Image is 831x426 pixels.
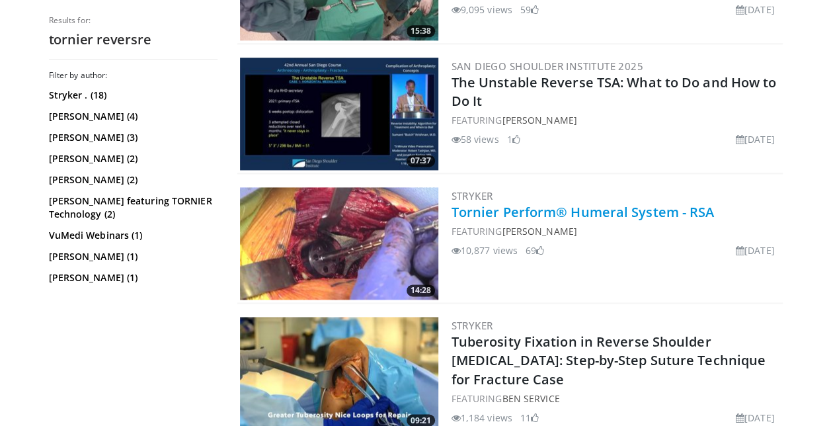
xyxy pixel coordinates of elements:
a: [PERSON_NAME] (1) [49,271,214,284]
a: Ben Service [502,392,559,404]
li: 59 [520,3,539,17]
li: 69 [526,243,544,257]
li: 58 views [452,132,499,146]
p: Results for: [49,15,218,26]
a: VuMedi Webinars (1) [49,229,214,242]
li: [DATE] [736,132,775,146]
a: 07:37 [240,58,438,170]
a: Tuberosity Fixation in Reverse Shoulder [MEDICAL_DATA]: Step-by-Step Suture Technique for Fractur... [452,333,766,388]
a: [PERSON_NAME] (3) [49,131,214,144]
li: 1,184 views [452,410,512,424]
span: 15:38 [407,25,435,37]
li: 9,095 views [452,3,512,17]
span: 07:37 [407,155,435,167]
a: Stryker [452,319,493,332]
a: 14:28 [240,187,438,300]
li: [DATE] [736,410,775,424]
li: 11 [520,410,539,424]
li: [DATE] [736,3,775,17]
li: 10,877 views [452,243,518,257]
a: [PERSON_NAME] [502,225,576,237]
div: FEATURING [452,113,780,127]
div: FEATURING [452,224,780,238]
span: 09:21 [407,414,435,426]
a: Stryker [452,189,493,202]
li: [DATE] [736,243,775,257]
a: [PERSON_NAME] (2) [49,152,214,165]
img: c16ff475-65df-4a30-84a2-4b6c3a19e2c7.300x170_q85_crop-smart_upscale.jpg [240,187,438,300]
a: [PERSON_NAME] featuring TORNIER Technology (2) [49,194,214,221]
img: 81698393-dc1a-4f44-bab3-88934486d572.300x170_q85_crop-smart_upscale.jpg [240,58,438,170]
a: [PERSON_NAME] (2) [49,173,214,187]
a: San Diego Shoulder Institute 2025 [452,60,643,73]
a: Tornier Perform® Humeral System - RSA [452,203,715,221]
a: [PERSON_NAME] (4) [49,110,214,123]
li: 1 [507,132,520,146]
a: The Unstable Reverse TSA: What to Do and How to Do It [452,73,777,110]
div: FEATURING [452,391,780,405]
span: 14:28 [407,284,435,296]
h3: Filter by author: [49,70,218,81]
a: [PERSON_NAME] (1) [49,250,214,263]
a: Stryker . (18) [49,89,214,102]
a: [PERSON_NAME] [502,114,576,126]
h2: tornier reversre [49,31,218,48]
